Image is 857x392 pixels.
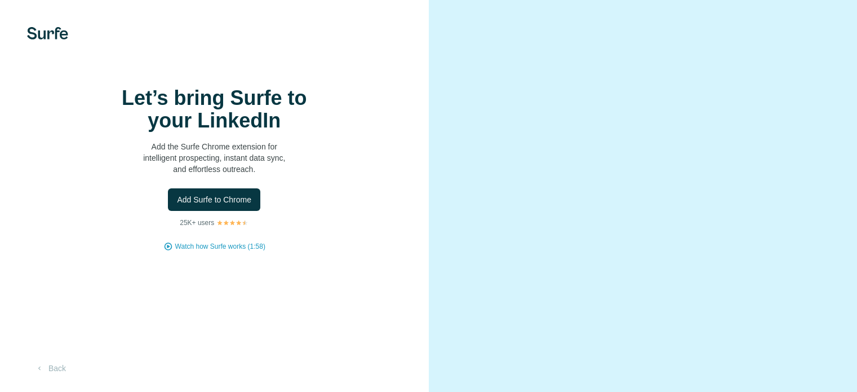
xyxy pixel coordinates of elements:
img: Rating Stars [216,219,248,226]
p: 25K+ users [180,218,214,228]
p: Add the Surfe Chrome extension for intelligent prospecting, instant data sync, and effortless out... [101,141,327,175]
button: Watch how Surfe works (1:58) [175,241,265,252]
button: Add Surfe to Chrome [168,188,260,211]
button: Back [27,358,74,378]
img: Surfe's logo [27,27,68,39]
span: Add Surfe to Chrome [177,194,251,205]
h1: Let’s bring Surfe to your LinkedIn [101,87,327,132]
